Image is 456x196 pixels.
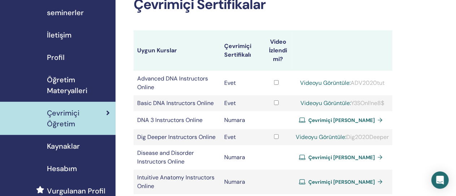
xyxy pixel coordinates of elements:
[221,95,261,111] td: Evet
[47,108,106,129] span: Çevrimiçi Öğretim
[134,170,221,194] td: Intuitive Anatomy Instructors Online
[221,30,261,71] th: Çevrimiçi Sertifikalı
[221,145,261,170] td: Numara
[221,129,261,145] td: Evet
[299,177,386,187] a: Çevrimiçi [PERSON_NAME]
[299,115,386,126] a: Çevrimiçi [PERSON_NAME]
[308,154,375,161] span: Çevrimiçi [PERSON_NAME]
[134,129,221,145] td: Dig Deeper Instructors Online
[221,71,261,95] td: Evet
[300,99,351,107] a: Videoyu Görüntüle:
[221,111,261,129] td: Numara
[47,74,110,96] span: Öğretim Materyalleri
[134,71,221,95] td: Advanced DNA Instructors Online
[296,133,346,141] a: Videoyu Görüntüle:
[134,30,221,71] th: Uygun Kurslar
[47,141,80,152] span: Kaynaklar
[134,95,221,111] td: Basic DNA Instructors Online
[47,163,77,174] span: Hesabım
[261,30,292,71] th: Video İzlendi mi?
[300,79,351,87] a: Videoyu Görüntüle:
[296,99,389,108] div: Y3SOnl!ne8$
[431,171,449,189] div: Open Intercom Messenger
[299,152,386,163] a: Çevrimiçi [PERSON_NAME]
[47,30,71,40] span: İletişim
[296,79,389,87] div: ADV2020tut
[134,145,221,170] td: Disease and Disorder Instructors Online
[308,179,375,185] span: Çevrimiçi [PERSON_NAME]
[308,117,375,123] span: Çevrimiçi [PERSON_NAME]
[47,52,65,63] span: Profil
[47,7,84,18] span: seminerler
[134,111,221,129] td: DNA 3 Instructors Online
[296,133,389,141] div: Dig2020Deeper
[221,170,261,194] td: Numara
